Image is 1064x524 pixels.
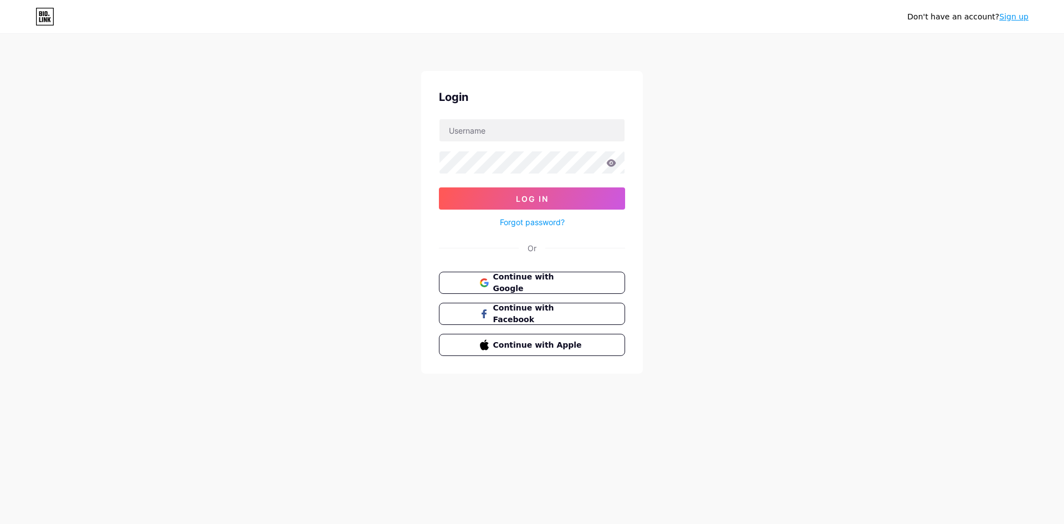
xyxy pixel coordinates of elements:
input: Username [439,119,625,141]
div: Login [439,89,625,105]
a: Forgot password? [500,216,565,228]
span: Continue with Facebook [493,302,585,325]
span: Continue with Google [493,271,585,294]
span: Log In [516,194,549,204]
span: Continue with Apple [493,339,585,351]
div: Don't have an account? [907,11,1029,23]
button: Continue with Facebook [439,303,625,325]
button: Continue with Google [439,272,625,294]
button: Continue with Apple [439,334,625,356]
a: Sign up [999,12,1029,21]
button: Log In [439,187,625,210]
div: Or [528,242,536,254]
